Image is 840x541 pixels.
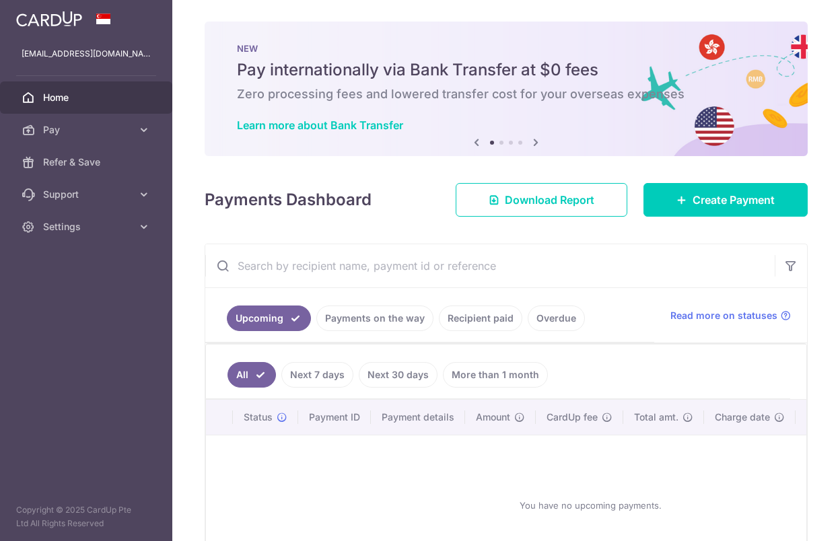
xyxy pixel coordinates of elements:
[371,400,465,435] th: Payment details
[634,410,678,424] span: Total amt.
[237,59,775,81] h5: Pay internationally via Bank Transfer at $0 fees
[456,183,627,217] a: Download Report
[228,362,276,388] a: All
[505,192,594,208] span: Download Report
[439,305,522,331] a: Recipient paid
[547,410,598,424] span: CardUp fee
[476,410,510,424] span: Amount
[281,362,353,388] a: Next 7 days
[244,410,273,424] span: Status
[528,305,585,331] a: Overdue
[715,410,770,424] span: Charge date
[670,309,777,322] span: Read more on statuses
[43,188,132,201] span: Support
[43,155,132,169] span: Refer & Save
[43,123,132,137] span: Pay
[205,188,372,212] h4: Payments Dashboard
[670,309,791,322] a: Read more on statuses
[359,362,438,388] a: Next 30 days
[643,183,808,217] a: Create Payment
[693,192,775,208] span: Create Payment
[22,47,151,61] p: [EMAIL_ADDRESS][DOMAIN_NAME]
[237,86,775,102] h6: Zero processing fees and lowered transfer cost for your overseas expenses
[237,43,775,54] p: NEW
[298,400,371,435] th: Payment ID
[237,118,403,132] a: Learn more about Bank Transfer
[443,362,548,388] a: More than 1 month
[16,11,82,27] img: CardUp
[205,22,808,156] img: Bank transfer banner
[43,220,132,233] span: Settings
[43,91,132,104] span: Home
[227,305,311,331] a: Upcoming
[205,244,775,287] input: Search by recipient name, payment id or reference
[316,305,433,331] a: Payments on the way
